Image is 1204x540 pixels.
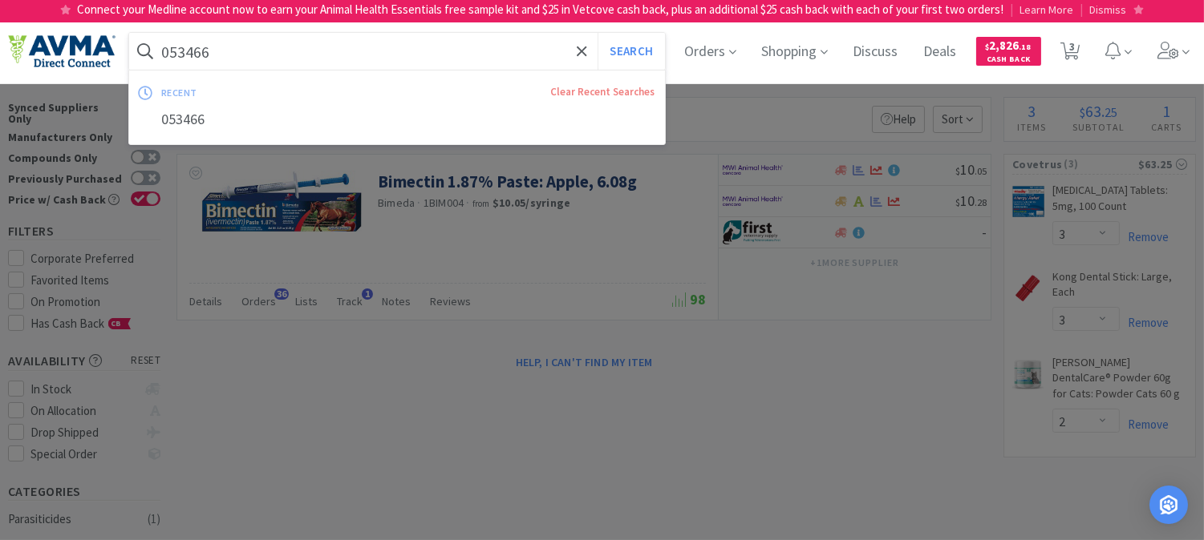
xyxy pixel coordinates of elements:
a: $2,826.18Cash Back [976,30,1041,73]
a: Discuss [847,45,905,59]
span: Deals [918,19,963,83]
span: | [1011,2,1014,17]
span: Dismiss [1090,2,1127,17]
a: 3 [1054,46,1087,61]
span: Orders [679,19,743,83]
span: Cash Back [986,55,1032,66]
div: Open Intercom Messenger [1149,486,1188,524]
span: 2,826 [986,38,1032,53]
span: $ [986,42,990,52]
img: e4e33dab9f054f5782a47901c742baa9_102.png [8,34,116,68]
span: Shopping [756,19,834,83]
div: recent [161,80,374,105]
a: Deals [918,45,963,59]
div: 053466 [129,105,665,135]
a: Clear Recent Searches [551,85,655,99]
span: Discuss [847,19,905,83]
span: Learn More [1020,2,1074,17]
input: Search by item, sku, manufacturer, ingredient, size... [129,33,665,70]
button: Search [598,33,664,70]
span: 3 [1069,14,1075,79]
span: | [1080,2,1084,17]
span: . 18 [1020,42,1032,52]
